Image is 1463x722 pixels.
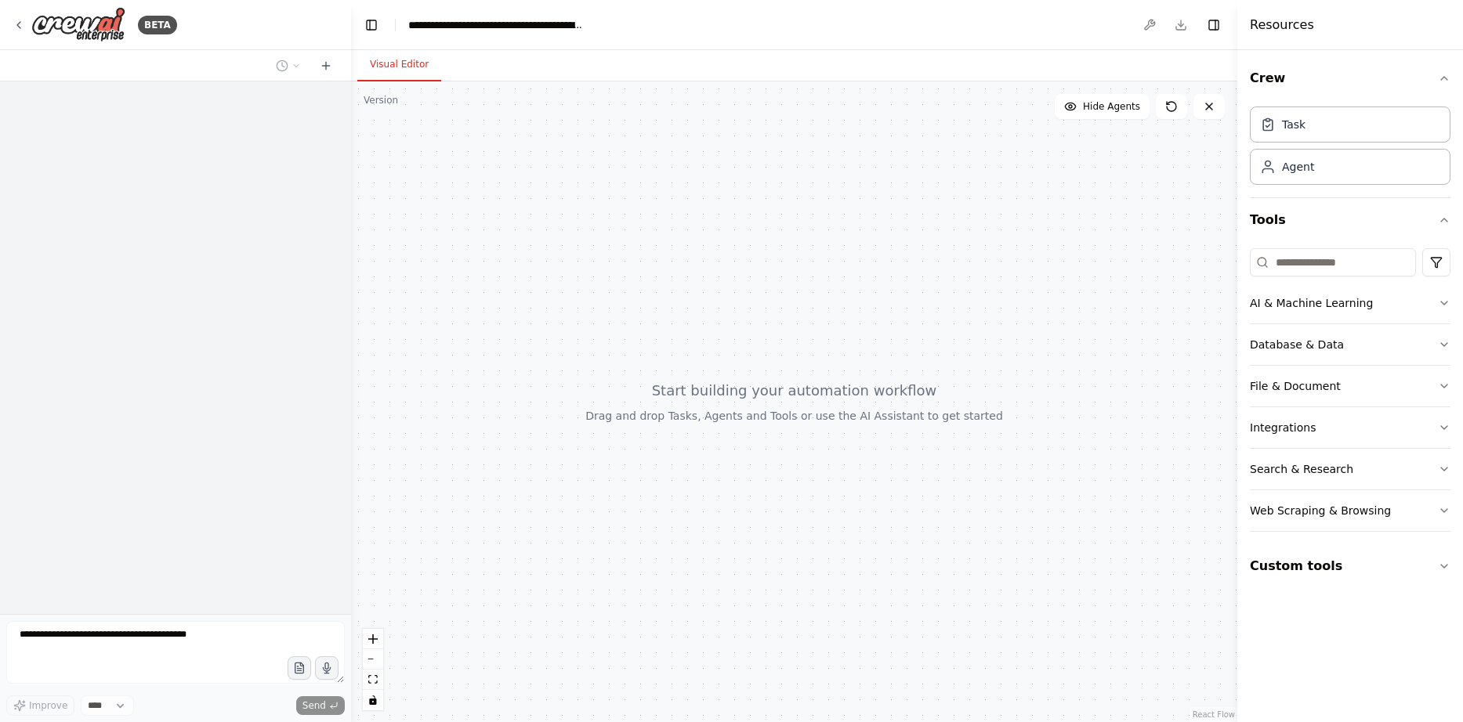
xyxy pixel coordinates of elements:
[1193,710,1235,719] a: React Flow attribution
[296,696,345,715] button: Send
[302,699,326,712] span: Send
[313,56,339,75] button: Start a new chat
[357,49,441,81] button: Visual Editor
[1250,461,1353,477] div: Search & Research
[363,629,383,649] button: zoom in
[1250,198,1450,242] button: Tools
[1250,449,1450,489] button: Search & Research
[363,649,383,670] button: zoom out
[1250,16,1314,34] h4: Resources
[1250,366,1450,406] button: File & Document
[1083,100,1140,113] span: Hide Agents
[31,7,125,42] img: Logo
[363,629,383,710] div: React Flow controls
[1282,159,1314,175] div: Agent
[6,695,74,716] button: Improve
[363,690,383,710] button: toggle interactivity
[408,17,585,33] nav: breadcrumb
[1250,378,1341,394] div: File & Document
[1250,283,1450,323] button: AI & Machine Learning
[29,699,67,712] span: Improve
[360,14,382,36] button: Hide left sidebar
[1250,544,1450,588] button: Custom tools
[1250,100,1450,197] div: Crew
[315,656,339,680] button: Click to speak your automation idea
[1250,420,1316,435] div: Integrations
[1250,490,1450,531] button: Web Scraping & Browsing
[138,16,177,34] div: BETA
[363,670,383,690] button: fit view
[288,656,311,680] button: Upload files
[1203,14,1225,36] button: Hide right sidebar
[270,56,307,75] button: Switch to previous chat
[1250,337,1344,352] div: Database & Data
[1250,324,1450,365] button: Database & Data
[1282,117,1305,132] div: Task
[1250,56,1450,100] button: Crew
[1250,503,1391,518] div: Web Scraping & Browsing
[1055,94,1150,119] button: Hide Agents
[1250,295,1373,311] div: AI & Machine Learning
[1250,407,1450,448] button: Integrations
[1250,242,1450,544] div: Tools
[364,94,398,106] div: Version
